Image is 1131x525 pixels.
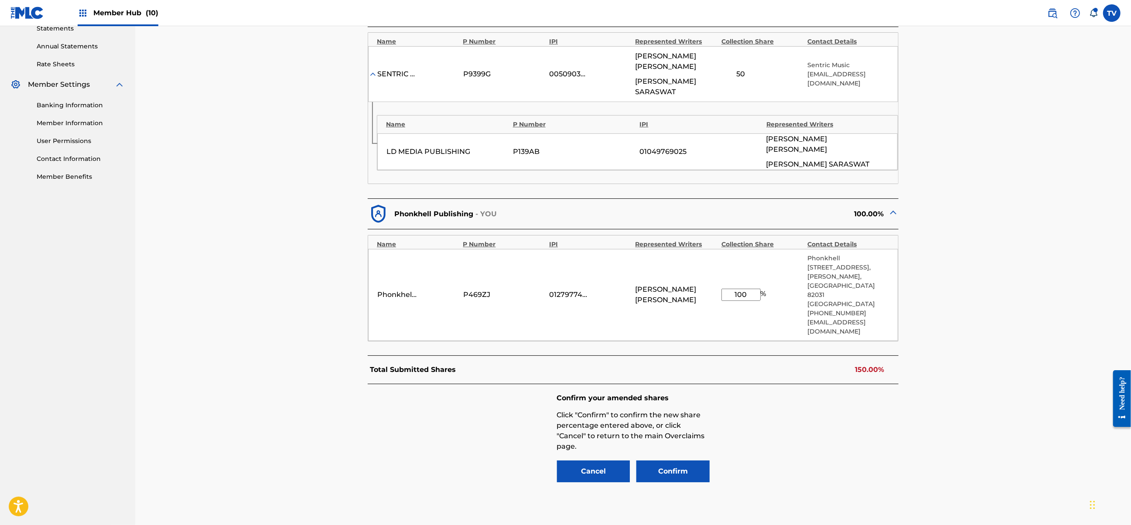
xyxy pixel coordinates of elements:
span: Member Hub [93,8,158,18]
iframe: Resource Center [1107,364,1131,434]
span: % [761,289,769,301]
iframe: Chat Widget [1087,483,1131,525]
div: P139AB [513,147,635,157]
div: Collection Share [721,240,803,249]
button: Confirm [636,460,710,482]
div: IPI [640,120,762,129]
div: IPI [549,37,631,46]
span: [PERSON_NAME] [PERSON_NAME] [636,51,717,72]
div: 01049769025 [640,147,762,157]
p: 150.00% [855,365,884,375]
img: expand [114,79,125,90]
div: Help [1066,4,1084,22]
a: Public Search [1044,4,1061,22]
a: Member Information [37,119,125,128]
a: Member Benefits [37,172,125,181]
div: User Menu [1103,4,1121,22]
img: Member Settings [10,79,21,90]
a: Rate Sheets [37,60,125,69]
img: help [1070,8,1080,18]
span: (10) [146,9,158,17]
p: Sentric Music [807,61,889,70]
span: [PERSON_NAME] [PERSON_NAME] [636,284,717,305]
img: expand-cell-toggle [369,70,377,78]
div: Name [386,120,509,129]
p: [STREET_ADDRESS], [807,263,889,272]
a: Statements [37,24,125,33]
img: Top Rightsholders [78,8,88,18]
div: IPI [549,240,631,249]
p: [PERSON_NAME], [GEOGRAPHIC_DATA] 82031 [807,272,889,300]
div: 100.00% [633,203,899,225]
p: - YOU [475,209,497,219]
span: [PERSON_NAME] SARASWAT [636,76,717,97]
div: Chat-Widget [1087,483,1131,525]
p: [EMAIL_ADDRESS][DOMAIN_NAME] [807,318,889,336]
div: LD MEDIA PUBLISHING [386,147,509,157]
div: Represented Writers [636,37,717,46]
a: Annual Statements [37,42,125,51]
div: Notifications [1089,9,1098,17]
p: Total Submitted Shares [370,365,456,375]
a: Banking Information [37,101,125,110]
p: Phonkhell Publishing [394,209,473,219]
a: User Permissions [37,136,125,146]
button: Cancel [557,460,630,482]
span: [PERSON_NAME] SARASWAT [766,159,870,170]
p: Click "Confirm" to confirm the new share percentage entered above, or click "Cancel" to return to... [557,410,710,452]
a: Contact Information [37,154,125,164]
div: Contact Details [807,37,889,46]
div: Name [377,240,458,249]
div: P Number [463,37,545,46]
div: P Number [513,120,636,129]
h6: Confirm your amended shares [557,393,710,403]
div: Ziehen [1090,492,1095,518]
div: Represented Writers [766,120,889,129]
img: dfb38c8551f6dcc1ac04.svg [368,203,389,225]
div: Collection Share [721,37,803,46]
div: P Number [463,240,545,249]
img: MLC Logo [10,7,44,19]
div: Contact Details [807,240,889,249]
p: Phonkhell [807,254,889,263]
span: Member Settings [28,79,90,90]
div: Name [377,37,458,46]
span: [PERSON_NAME] [PERSON_NAME] [766,134,888,155]
p: [PHONE_NUMBER] [807,309,889,318]
img: search [1047,8,1058,18]
p: [GEOGRAPHIC_DATA] [807,300,889,309]
div: Represented Writers [636,240,717,249]
p: [EMAIL_ADDRESS][DOMAIN_NAME] [807,70,889,88]
img: expand-cell-toggle [888,207,899,218]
